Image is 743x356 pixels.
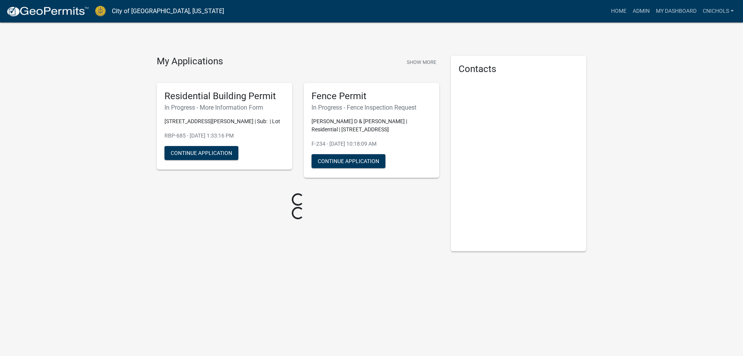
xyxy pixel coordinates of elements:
[164,146,238,160] button: Continue Application
[164,91,284,102] h5: Residential Building Permit
[112,5,224,18] a: City of [GEOGRAPHIC_DATA], [US_STATE]
[164,104,284,111] h6: In Progress - More Information Form
[653,4,700,19] a: My Dashboard
[312,91,431,102] h5: Fence Permit
[459,64,579,75] h5: Contacts
[312,104,431,111] h6: In Progress - Fence Inspection Request
[700,4,737,19] a: cnichols
[95,6,106,16] img: City of Jeffersonville, Indiana
[312,140,431,148] p: F-234 - [DATE] 10:18:09 AM
[312,117,431,134] p: [PERSON_NAME] D & [PERSON_NAME] | Residential | [STREET_ADDRESS]
[164,117,284,126] p: [STREET_ADDRESS][PERSON_NAME] | Sub: | Lot
[157,56,223,67] h4: My Applications
[608,4,630,19] a: Home
[630,4,653,19] a: Admin
[164,132,284,140] p: RBP-685 - [DATE] 1:33:16 PM
[312,154,385,168] button: Continue Application
[404,56,439,69] button: Show More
